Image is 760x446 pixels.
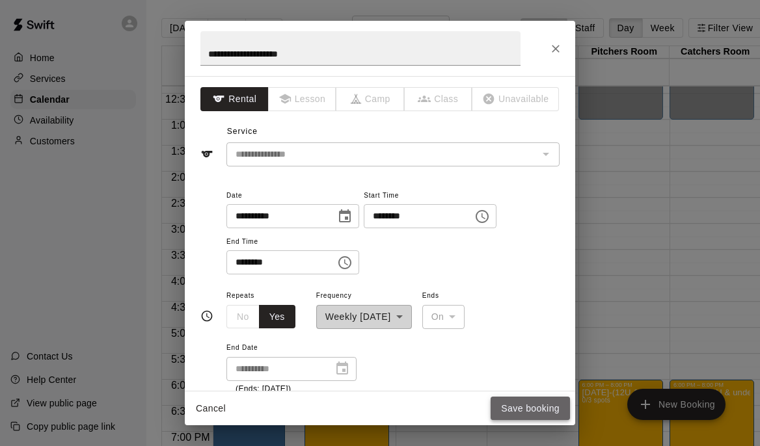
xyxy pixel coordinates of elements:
[316,287,412,305] span: Frequency
[422,305,465,329] div: On
[200,87,269,111] button: Rental
[226,305,295,329] div: outlined button group
[332,203,358,230] button: Choose date, selected date is Aug 22, 2025
[544,37,567,60] button: Close
[226,339,357,357] span: End Date
[226,233,359,251] span: End Time
[259,305,295,329] button: Yes
[491,397,570,421] button: Save booking
[469,203,495,230] button: Choose time, selected time is 1:00 PM
[200,148,213,161] svg: Service
[422,287,465,305] span: Ends
[405,87,473,111] span: The type of an existing booking cannot be changed
[332,250,358,276] button: Choose time, selected time is 8:15 PM
[472,87,560,111] span: The type of an existing booking cannot be changed
[269,87,337,111] span: The type of an existing booking cannot be changed
[226,187,359,205] span: Date
[336,87,405,111] span: The type of an existing booking cannot be changed
[190,397,232,421] button: Cancel
[236,383,347,396] p: (Ends: [DATE])
[226,142,560,166] div: The service of an existing booking cannot be changed
[227,127,258,136] span: Service
[200,309,213,322] svg: Timing
[364,187,496,205] span: Start Time
[226,287,306,305] span: Repeats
